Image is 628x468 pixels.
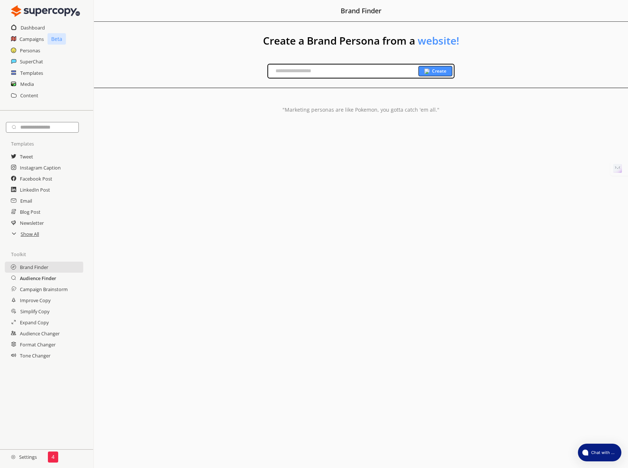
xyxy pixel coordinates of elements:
img: Close [11,4,80,18]
a: Audience Finder [20,273,56,284]
a: Campaign Brainstorm [20,284,68,295]
a: Improve Copy [20,295,50,306]
a: Email [20,195,32,206]
a: Content [20,90,38,101]
a: Facebook Post [20,173,52,184]
p: 4 [52,454,55,460]
a: Brand Finder [20,262,48,273]
a: Tone Changer [20,350,50,361]
a: Media [20,78,34,90]
h1: Create a Brand Persona from a [94,22,628,63]
a: Templates [20,67,43,78]
a: Personas [20,45,40,56]
img: Close [11,455,15,459]
a: Format Changer [20,339,56,350]
a: Show All [21,228,39,240]
a: Expand Copy [20,317,49,328]
img: Close [424,69,429,74]
a: Dashboard [21,22,45,33]
p: "Marketing personas are like Pokemon, you gotta catch 'em all." [283,107,439,113]
h2: Brand Finder [341,4,382,18]
span: website! [418,34,459,48]
a: Blog Post [20,206,41,217]
a: SuperChat [20,56,43,67]
a: Newsletter [20,217,44,228]
button: atlas-launcher [578,444,621,461]
span: Chat with us [588,450,617,455]
a: Simplify Copy [20,306,49,317]
b: Create [432,68,446,74]
a: Campaigns [20,34,44,45]
p: Beta [48,33,66,45]
a: Tweet [20,151,33,162]
a: Instagram Caption [20,162,61,173]
a: LinkedIn Post [20,184,50,195]
a: Audience Changer [20,328,60,339]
